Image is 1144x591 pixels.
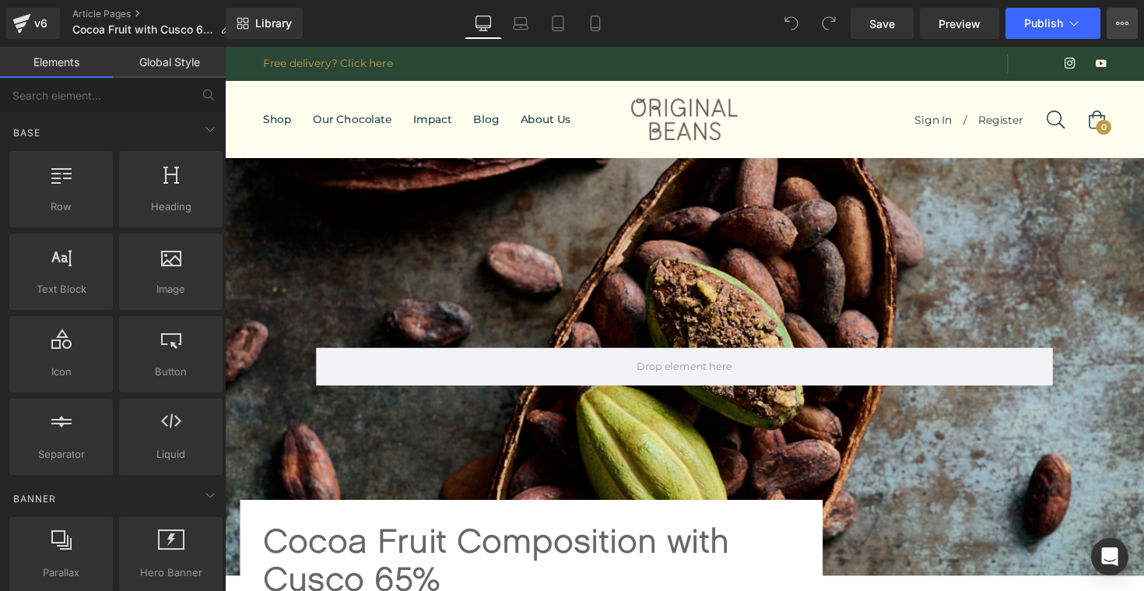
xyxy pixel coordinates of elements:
[124,364,218,380] span: Button
[884,65,903,84] span: Shopping Cart
[182,35,244,114] a: Impact
[193,67,233,81] span: Impact
[90,67,171,81] span: Our Chocolate
[772,68,818,82] span: Register
[303,67,354,81] span: About Us
[72,23,214,36] span: Cocoa Fruit with Cusco 65%
[776,8,807,39] button: Undo
[893,75,908,90] span: 0
[760,58,830,92] a: Register
[14,281,108,297] span: Text Block
[39,8,172,27] a: Free delivery? Click here
[39,487,589,565] div: Cocoa Fruit Composition with Cusco 65%
[1107,8,1138,39] button: More
[14,364,108,380] span: Icon
[695,58,756,92] a: Sign In
[1005,8,1100,39] button: Publish
[920,8,999,39] a: Preview
[124,446,218,463] span: Liquid
[577,8,614,39] a: Mobile
[113,47,226,78] a: Global Style
[31,13,51,33] div: v6
[124,281,218,297] span: Image
[14,565,108,581] span: Parallax
[6,8,60,39] a: v6
[14,199,108,215] span: Row
[292,35,365,114] a: About Us
[12,491,58,506] span: Banner
[695,58,842,92] div: /
[707,68,745,82] span: Sign In
[255,16,292,30] span: Library
[1024,17,1063,30] span: Publish
[416,53,525,96] img: Original Beans
[1091,538,1128,575] div: Open Intercom Messenger
[502,8,539,39] a: Laptop
[39,67,68,81] span: Shop
[226,8,303,39] a: New Library
[39,35,79,114] a: Shop
[79,35,182,114] a: Our Chocolate
[72,8,244,20] a: Article Pages
[939,16,981,32] span: Preview
[465,8,502,39] a: Desktop
[12,125,42,140] span: Base
[124,565,218,581] span: Hero Banner
[244,35,292,114] a: Blog
[539,8,577,39] a: Tablet
[869,16,895,32] span: Save
[14,446,108,463] span: Separator
[254,67,281,81] span: Blog
[124,199,218,215] span: Heading
[813,8,844,39] button: Redo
